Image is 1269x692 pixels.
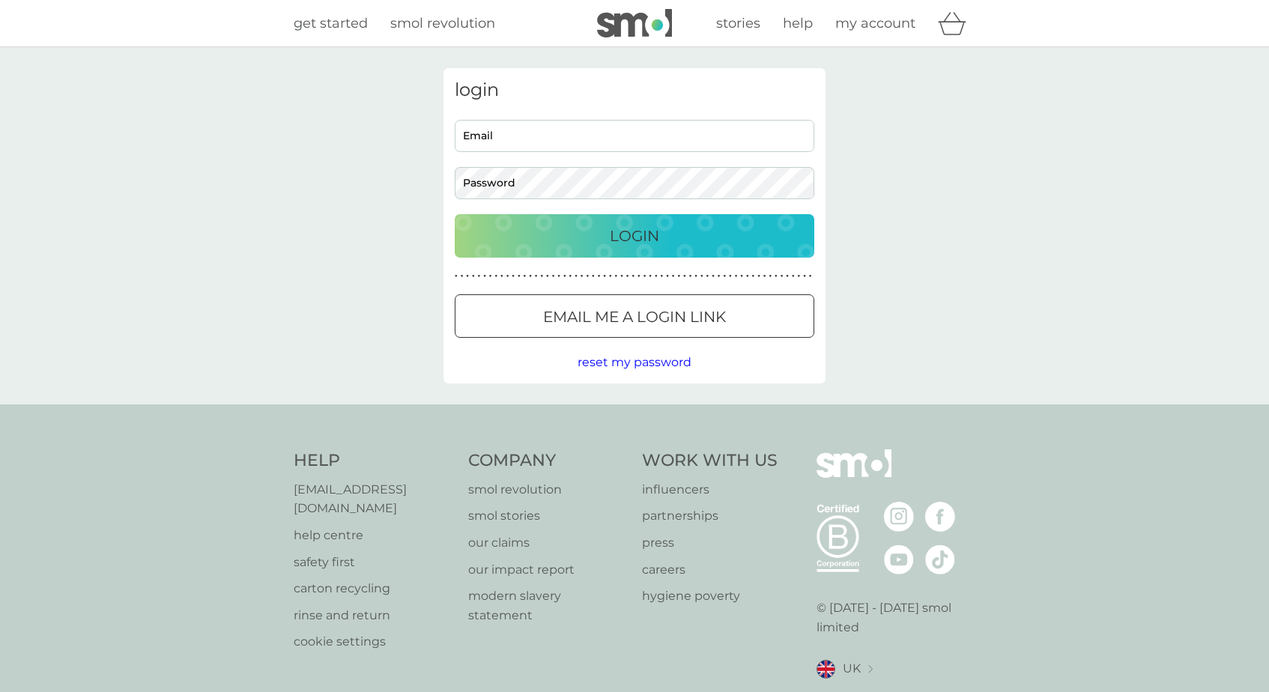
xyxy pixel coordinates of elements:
p: ● [592,273,595,280]
p: ● [455,273,458,280]
img: visit the smol Tiktok page [925,544,955,574]
p: ● [478,273,481,280]
a: rinse and return [294,606,453,625]
p: ● [803,273,806,280]
p: ● [763,273,766,280]
p: ● [540,273,543,280]
p: ● [655,273,658,280]
p: ● [494,273,497,280]
p: ● [694,273,697,280]
h4: Work With Us [642,449,778,473]
p: ● [740,273,743,280]
p: ● [575,273,578,280]
p: help centre [294,526,453,545]
img: visit the smol Facebook page [925,502,955,532]
p: ● [700,273,703,280]
a: partnerships [642,506,778,526]
p: ● [637,273,640,280]
img: UK flag [817,660,835,679]
p: ● [649,273,652,280]
p: ● [746,273,749,280]
p: ● [461,273,464,280]
p: ● [586,273,589,280]
p: ● [626,273,629,280]
p: ● [677,273,680,280]
p: ● [535,273,538,280]
p: ● [769,273,772,280]
p: ● [718,273,721,280]
p: ● [512,273,515,280]
span: UK [843,659,861,679]
img: smol [817,449,891,500]
p: ● [723,273,726,280]
button: reset my password [578,353,691,372]
a: cookie settings [294,632,453,652]
p: ● [775,273,778,280]
p: ● [524,273,527,280]
p: ● [752,273,755,280]
p: ● [792,273,795,280]
a: safety first [294,553,453,572]
p: ● [581,273,584,280]
p: ● [518,273,521,280]
p: ● [552,273,555,280]
a: hygiene poverty [642,586,778,606]
h4: Help [294,449,453,473]
a: help [783,13,813,34]
h3: login [455,79,814,101]
a: my account [835,13,915,34]
p: ● [632,273,634,280]
p: ● [786,273,789,280]
p: ● [735,273,738,280]
p: ● [563,273,566,280]
a: modern slavery statement [468,586,628,625]
p: ● [643,273,646,280]
p: ● [466,273,469,280]
p: © [DATE] - [DATE] smol limited [817,598,976,637]
p: ● [706,273,709,280]
p: smol stories [468,506,628,526]
p: carton recycling [294,579,453,598]
span: smol revolution [390,15,495,31]
p: Login [610,224,659,248]
p: ● [546,273,549,280]
p: ● [683,273,686,280]
p: ● [603,273,606,280]
p: Email me a login link [543,305,726,329]
a: [EMAIL_ADDRESS][DOMAIN_NAME] [294,480,453,518]
p: ● [672,273,675,280]
p: ● [615,273,618,280]
p: ● [757,273,760,280]
img: select a new location [868,665,873,673]
p: ● [661,273,664,280]
a: stories [716,13,760,34]
span: my account [835,15,915,31]
a: get started [294,13,368,34]
a: press [642,533,778,553]
p: ● [609,273,612,280]
img: smol [597,9,672,37]
a: careers [642,560,778,580]
p: ● [483,273,486,280]
p: ● [598,273,601,280]
a: our impact report [468,560,628,580]
p: ● [620,273,623,280]
p: ● [569,273,572,280]
p: ● [729,273,732,280]
button: Login [455,214,814,258]
p: ● [798,273,801,280]
a: smol revolution [468,480,628,500]
p: our claims [468,533,628,553]
a: influencers [642,480,778,500]
span: reset my password [578,355,691,369]
p: ● [472,273,475,280]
